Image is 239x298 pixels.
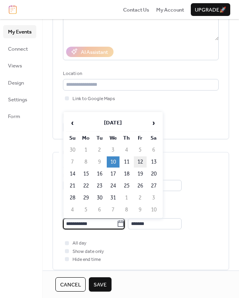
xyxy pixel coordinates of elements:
[147,144,160,156] td: 6
[80,168,92,180] td: 15
[134,180,147,191] td: 26
[93,144,106,156] td: 2
[63,70,217,78] div: Location
[66,144,79,156] td: 30
[3,93,36,106] a: Settings
[67,115,78,131] span: ‹
[80,204,92,215] td: 5
[3,59,36,72] a: Views
[148,115,160,131] span: ›
[107,144,119,156] td: 3
[120,168,133,180] td: 18
[107,180,119,191] td: 24
[72,256,101,264] span: Hide end time
[93,168,106,180] td: 16
[8,62,22,70] span: Views
[80,144,92,156] td: 1
[8,28,31,36] span: My Events
[147,156,160,168] td: 13
[107,168,119,180] td: 17
[134,204,147,215] td: 9
[94,281,107,289] span: Save
[60,281,81,289] span: Cancel
[93,132,106,144] th: Tu
[191,3,230,16] button: Upgrade🚀
[134,144,147,156] td: 5
[80,192,92,203] td: 29
[134,156,147,168] td: 12
[66,156,79,168] td: 7
[147,180,160,191] td: 27
[107,132,119,144] th: We
[80,180,92,191] td: 22
[134,168,147,180] td: 19
[107,204,119,215] td: 7
[72,239,86,247] span: All day
[120,144,133,156] td: 4
[147,168,160,180] td: 20
[80,156,92,168] td: 8
[93,204,106,215] td: 6
[93,192,106,203] td: 30
[120,180,133,191] td: 25
[93,180,106,191] td: 23
[134,192,147,203] td: 2
[107,156,119,168] td: 10
[134,132,147,144] th: Fr
[66,192,79,203] td: 28
[3,110,36,122] a: Form
[8,45,28,53] span: Connect
[80,114,147,132] th: [DATE]
[195,6,226,14] span: Upgrade 🚀
[66,132,79,144] th: Su
[3,42,36,55] a: Connect
[120,156,133,168] td: 11
[8,79,24,87] span: Design
[66,168,79,180] td: 14
[120,192,133,203] td: 1
[9,5,17,14] img: logo
[156,6,184,14] a: My Account
[72,95,115,103] span: Link to Google Maps
[147,192,160,203] td: 3
[8,112,20,120] span: Form
[89,277,112,292] button: Save
[123,6,149,14] a: Contact Us
[107,192,119,203] td: 31
[147,204,160,215] td: 10
[147,132,160,144] th: Sa
[93,156,106,168] td: 9
[3,25,36,38] a: My Events
[80,132,92,144] th: Mo
[120,132,133,144] th: Th
[3,76,36,89] a: Design
[66,204,79,215] td: 4
[72,248,104,256] span: Show date only
[66,180,79,191] td: 21
[120,204,133,215] td: 8
[55,277,86,292] button: Cancel
[8,96,27,104] span: Settings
